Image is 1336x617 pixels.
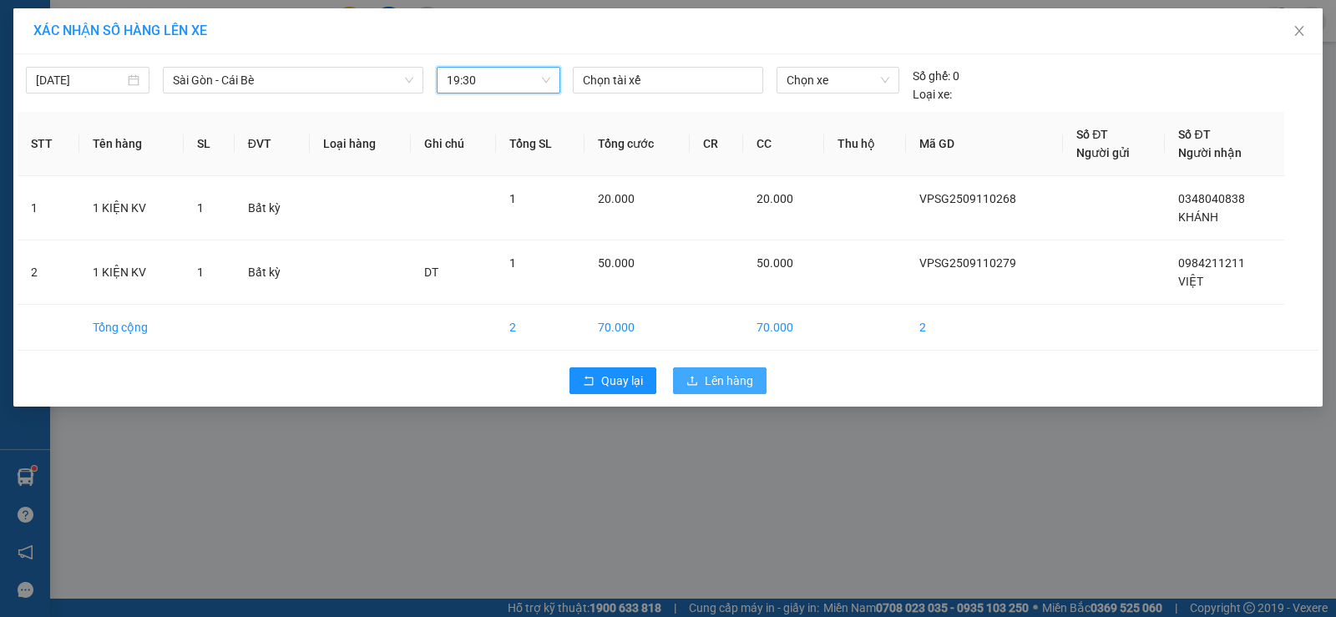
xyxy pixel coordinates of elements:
span: Sài Gòn - Cái Bè [173,68,413,93]
span: Người gửi [1076,146,1130,159]
th: Tên hàng [79,112,184,176]
td: 70.000 [584,305,690,351]
td: Bất kỳ [235,176,310,240]
td: 2 [18,240,79,305]
span: 1 [197,201,204,215]
span: VIỆT [1178,275,1203,288]
th: CC [743,112,824,176]
button: Close [1276,8,1323,55]
span: close [1293,24,1306,38]
th: Thu hộ [824,112,906,176]
td: 2 [906,305,1064,351]
span: XÁC NHẬN SỐ HÀNG LÊN XE [33,23,207,38]
span: 1 [197,266,204,279]
span: Lên hàng [705,372,753,390]
span: 1 [509,256,516,270]
span: 0984211211 [1178,256,1245,270]
td: Tổng cộng [79,305,184,351]
th: ĐVT [235,112,310,176]
input: 11/09/2025 [36,71,124,89]
span: Loại xe: [913,85,952,104]
span: Số ghế: [913,67,950,85]
span: Chọn xe [787,68,889,93]
span: down [404,75,414,85]
button: rollbackQuay lại [569,367,656,394]
span: Số ĐT [1076,128,1108,141]
span: rollback [583,375,595,388]
span: VPSG2509110268 [919,192,1016,205]
td: 70.000 [743,305,824,351]
span: DT [424,266,438,279]
th: Ghi chú [411,112,496,176]
span: 50.000 [598,256,635,270]
span: KHÁNH [1178,210,1218,224]
span: Quay lại [601,372,643,390]
th: SL [184,112,235,176]
th: Tổng cước [584,112,690,176]
button: uploadLên hàng [673,367,767,394]
td: 1 KIỆN KV [79,176,184,240]
span: 50.000 [757,256,793,270]
td: 2 [496,305,584,351]
span: Người nhận [1178,146,1242,159]
span: upload [686,375,698,388]
span: 1 [509,192,516,205]
th: Tổng SL [496,112,584,176]
span: VPSG2509110279 [919,256,1016,270]
th: STT [18,112,79,176]
span: 20.000 [598,192,635,205]
span: 20.000 [757,192,793,205]
th: Mã GD [906,112,1064,176]
span: Số ĐT [1178,128,1210,141]
td: 1 [18,176,79,240]
span: 19:30 [447,68,550,93]
th: Loại hàng [310,112,411,176]
td: 1 KIỆN KV [79,240,184,305]
span: 0348040838 [1178,192,1245,205]
th: CR [690,112,743,176]
td: Bất kỳ [235,240,310,305]
div: 0 [913,67,959,85]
